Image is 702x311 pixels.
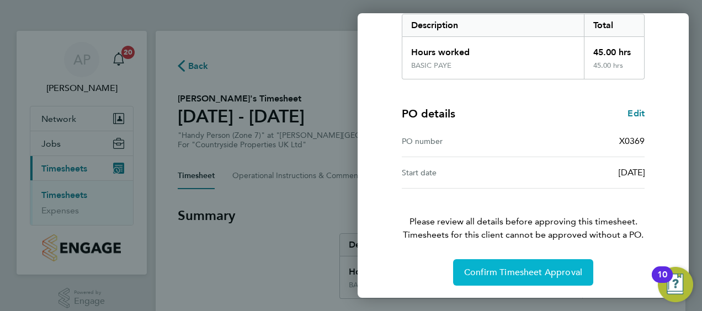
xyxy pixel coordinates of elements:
div: BASIC PAYE [411,61,451,70]
button: Open Resource Center, 10 new notifications [658,267,693,302]
span: Edit [627,108,645,119]
div: Description [402,14,584,36]
div: Summary of 18 - 24 Aug 2025 [402,14,645,79]
div: Hours worked [402,37,584,61]
p: Please review all details before approving this timesheet. [389,189,658,242]
div: 45.00 hrs [584,61,645,79]
button: Confirm Timesheet Approval [453,259,593,286]
div: Start date [402,166,523,179]
h4: PO details [402,106,455,121]
div: [DATE] [523,166,645,179]
span: X0369 [619,136,645,146]
div: Total [584,14,645,36]
div: 10 [657,275,667,289]
span: Confirm Timesheet Approval [464,267,582,278]
div: 45.00 hrs [584,37,645,61]
div: PO number [402,135,523,148]
span: Timesheets for this client cannot be approved without a PO. [389,228,658,242]
a: Edit [627,107,645,120]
